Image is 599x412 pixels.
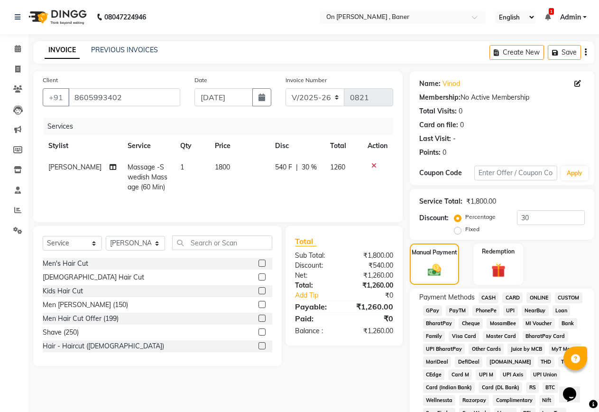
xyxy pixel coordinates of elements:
th: Service [122,135,175,157]
span: CARD [502,292,523,303]
span: UPI BharatPay [423,344,465,355]
div: Total: [288,281,344,290]
div: Shave (250) [43,328,79,337]
div: Paid: [288,313,344,324]
div: Discount: [288,261,344,271]
div: ₹0 [353,290,400,300]
input: Enter Offer / Coupon Code [474,166,557,180]
div: ₹1,260.00 [344,271,400,281]
span: Card (Indian Bank) [423,382,475,393]
span: Bank [559,318,577,329]
span: Other Cards [469,344,504,355]
div: Services [44,118,400,135]
div: ₹1,800.00 [466,197,496,206]
span: 1 [180,163,184,171]
button: Create New [489,45,544,60]
a: 1 [545,13,551,21]
div: - [453,134,456,144]
span: Loan [553,305,571,316]
div: 0 [460,120,464,130]
span: 1 [549,8,554,15]
iframe: chat widget [559,374,590,403]
div: Discount: [419,213,449,223]
input: Search by Name/Mobile/Email/Code [68,88,180,106]
th: Stylist [43,135,122,157]
span: GPay [423,305,442,316]
span: Family [423,331,445,342]
a: Vinod [442,79,460,89]
label: Redemption [482,247,515,256]
span: Total [295,236,317,246]
div: ₹1,260.00 [344,301,400,312]
img: _gift.svg [487,262,510,279]
div: ₹540.00 [344,261,400,271]
b: 08047224946 [104,4,146,30]
span: Cheque [459,318,483,329]
input: Search or Scan [172,235,272,250]
span: Payment Methods [419,292,475,302]
span: CUSTOM [555,292,582,303]
span: MariDeal [423,356,452,367]
span: | [296,162,298,172]
span: Wellnessta [423,395,456,406]
span: THD [538,356,554,367]
div: Last Visit: [419,134,451,144]
span: 30 % [302,162,317,172]
span: NearBuy [522,305,549,316]
div: ₹1,800.00 [344,251,400,261]
div: Payable: [288,301,344,312]
div: ₹1,260.00 [344,281,400,290]
div: Card on file: [419,120,458,130]
div: Points: [419,148,441,158]
div: Men Hair Cut Offer (199) [43,314,119,324]
div: Membership: [419,93,461,103]
span: 1800 [215,163,230,171]
span: Visa Card [449,331,479,342]
span: Master Card [483,331,519,342]
div: ₹0 [344,313,400,324]
div: No Active Membership [419,93,585,103]
span: Complimentary [493,395,535,406]
span: UPI Axis [500,369,526,380]
label: Percentage [465,213,496,221]
button: Apply [561,166,588,180]
th: Qty [175,135,209,157]
a: PREVIOUS INVOICES [91,46,158,54]
button: Save [548,45,581,60]
span: Admin [560,12,581,22]
img: logo [24,4,89,30]
div: Balance : [288,326,344,336]
label: Date [194,76,207,84]
div: [DEMOGRAPHIC_DATA] Hair Cut [43,272,144,282]
button: +91 [43,88,69,106]
img: _cash.svg [424,262,445,278]
th: Action [362,135,393,157]
div: Total Visits: [419,106,457,116]
span: UPI [503,305,518,316]
span: [DOMAIN_NAME] [486,356,534,367]
span: 540 F [275,162,292,172]
span: UPI M [476,369,496,380]
label: Fixed [465,225,479,234]
div: Net: [288,271,344,281]
span: Juice by MCB [507,344,545,355]
div: Coupon Code [419,168,474,178]
span: Massage -Swedish Massage (60 Min) [128,163,167,191]
div: Men's Hair Cut [43,259,88,269]
span: Nift [539,395,554,406]
div: 0 [459,106,462,116]
span: 1260 [330,163,345,171]
div: ₹1,260.00 [344,326,400,336]
span: CEdge [423,369,445,380]
span: PayTM [446,305,469,316]
a: INVOICE [45,42,80,59]
div: Name: [419,79,441,89]
div: Sub Total: [288,251,344,261]
a: Add Tip [288,290,353,300]
th: Price [209,135,269,157]
span: PhonePe [472,305,499,316]
label: Client [43,76,58,84]
span: MosamBee [487,318,519,329]
span: Razorpay [459,395,489,406]
span: UPI Union [530,369,560,380]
